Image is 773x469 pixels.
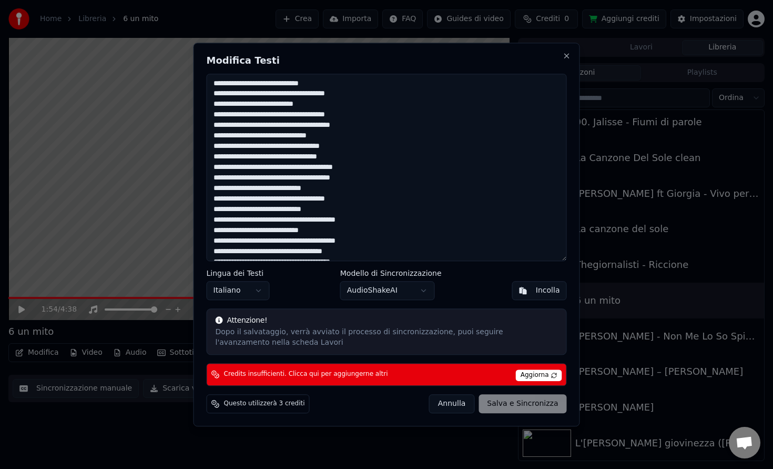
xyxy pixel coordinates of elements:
div: Incolla [536,285,560,296]
span: Aggiorna [516,370,562,381]
label: Modello di Sincronizzazione [340,270,442,277]
div: Attenzione! [216,315,558,326]
button: Incolla [512,281,567,300]
button: Annulla [429,394,475,413]
div: Dopo il salvataggio, verrà avviato il processo di sincronizzazione, puoi seguire l'avanzamento ne... [216,327,558,348]
span: Questo utilizzerà 3 crediti [224,400,305,408]
label: Lingua dei Testi [207,270,270,277]
span: Credits insufficienti. Clicca qui per aggiungerne altri [224,371,388,379]
h2: Modifica Testi [207,56,567,65]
